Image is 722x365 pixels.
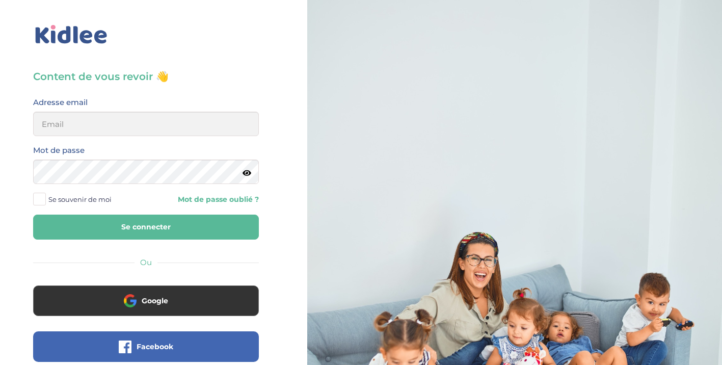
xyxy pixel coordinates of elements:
[33,23,110,46] img: logo_kidlee_bleu
[137,342,173,352] span: Facebook
[142,296,168,306] span: Google
[33,285,259,316] button: Google
[153,195,258,204] a: Mot de passe oublié ?
[48,193,112,206] span: Se souvenir de moi
[33,112,259,136] input: Email
[119,341,131,353] img: facebook.png
[33,215,259,240] button: Se connecter
[33,69,259,84] h3: Content de vous revoir 👋
[140,257,152,267] span: Ou
[33,96,88,109] label: Adresse email
[33,144,85,157] label: Mot de passe
[33,349,259,358] a: Facebook
[124,294,137,307] img: google.png
[33,303,259,312] a: Google
[33,331,259,362] button: Facebook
